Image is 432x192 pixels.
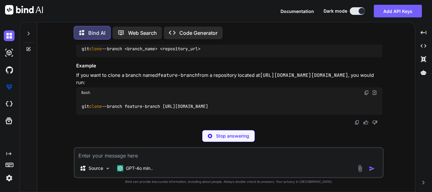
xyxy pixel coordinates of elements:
[372,120,377,125] img: dislike
[158,72,198,78] code: feature-branch
[105,166,110,171] img: Pick Models
[88,29,105,37] p: Bind AI
[89,46,102,52] span: clone
[281,8,314,15] button: Documentation
[89,103,102,109] span: clone
[281,9,314,14] span: Documentation
[356,165,364,172] img: attachment
[324,8,347,14] span: Dark mode
[4,65,15,75] img: githubDark
[89,165,103,171] p: Source
[117,165,123,171] img: GPT-4o mini
[5,5,43,15] img: Bind AI
[76,72,382,86] p: If you want to clone a branch named from a repository located at , you would run:
[369,165,375,172] img: icon
[364,90,369,95] img: copy
[76,62,382,70] h3: Example
[4,30,15,41] img: darkChat
[81,90,90,95] span: Bash
[216,133,249,139] p: Stop answering
[374,5,422,17] button: Add API Keys
[4,82,15,92] img: premium
[81,103,209,110] code: git --branch feature-branch [URL][DOMAIN_NAME]
[4,47,15,58] img: darkAi-studio
[179,29,218,37] p: Code Generator
[4,173,15,183] img: settings
[126,165,153,171] p: GPT-4o min..
[260,72,348,78] code: [URL][DOMAIN_NAME][DOMAIN_NAME]
[372,90,377,96] img: Open in Browser
[355,120,360,125] img: copy
[128,29,157,37] p: Web Search
[363,120,368,125] img: like
[74,179,384,184] p: Bind can provide inaccurate information, including about people. Always double-check its answers....
[81,46,201,52] code: git --branch <branch_name> <repository_url>
[4,99,15,109] img: cloudideIcon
